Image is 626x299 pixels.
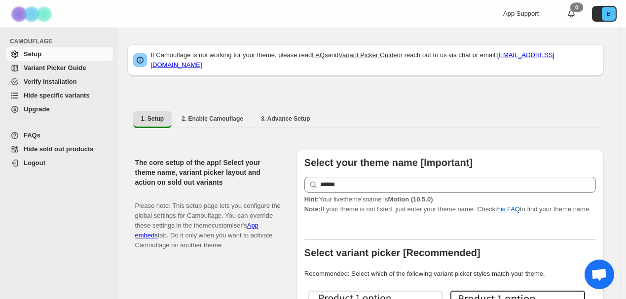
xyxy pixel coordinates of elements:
[141,115,164,123] span: 1. Setup
[6,156,113,170] a: Logout
[6,75,113,89] a: Verify Installation
[304,269,596,279] p: Recommended: Select which of the following variant picker styles match your theme.
[24,132,40,139] span: FAQs
[151,50,598,70] p: If Camouflage is not working for your theme, please read and or reach out to us via chat or email:
[304,196,319,203] strong: Hint:
[304,195,596,214] p: If your theme is not listed, just enter your theme name. Check to find your theme name.
[495,205,520,213] a: this FAQ
[338,51,397,59] a: Variant Picker Guide
[6,89,113,102] a: Hide specific variants
[10,37,113,45] span: CAMOUFLAGE
[304,157,473,168] b: Select your theme name [Important]
[503,10,539,17] span: App Support
[304,205,321,213] strong: Note:
[585,260,614,289] a: Open chat
[8,0,57,28] img: Camouflage
[24,145,94,153] span: Hide sold out products
[602,7,616,21] span: Avatar with initials B
[6,47,113,61] a: Setup
[24,78,77,85] span: Verify Installation
[6,61,113,75] a: Variant Picker Guide
[6,102,113,116] a: Upgrade
[304,196,433,203] span: Your live theme's name is
[570,2,583,12] div: 0
[607,11,610,17] text: B
[566,9,576,19] a: 0
[135,191,281,250] p: Please note: This setup page lets you configure the global settings for Camouflage. You can overr...
[24,159,45,166] span: Logout
[304,247,480,258] b: Select variant picker [Recommended]
[135,158,281,187] h2: The core setup of the app! Select your theme name, variant picker layout and action on sold out v...
[592,6,617,22] button: Avatar with initials B
[312,51,328,59] a: FAQs
[24,92,90,99] span: Hide specific variants
[6,142,113,156] a: Hide sold out products
[6,129,113,142] a: FAQs
[182,115,243,123] span: 2. Enable Camouflage
[261,115,310,123] span: 3. Advance Setup
[388,196,433,203] strong: Motion (10.5.0)
[24,50,41,58] span: Setup
[24,64,86,71] span: Variant Picker Guide
[24,105,50,113] span: Upgrade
